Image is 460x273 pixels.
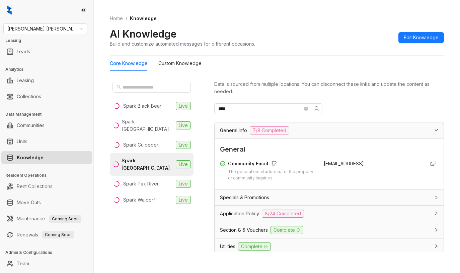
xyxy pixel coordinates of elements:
[117,85,121,90] span: search
[176,121,191,129] span: Live
[176,102,191,110] span: Live
[17,228,74,241] a: RenewalsComing Soon
[214,80,444,95] div: Data is sourced from multiple locations. You can disconnect these links and update the content as...
[220,226,268,234] span: Section 8 & Vouchers
[5,66,93,72] h3: Analytics
[324,161,364,166] span: [EMAIL_ADDRESS]
[176,141,191,149] span: Live
[17,45,30,58] a: Leads
[123,196,155,204] div: Spark Waldorf
[1,135,92,148] li: Units
[42,231,74,238] span: Coming Soon
[5,250,93,256] h3: Admin & Configurations
[176,196,191,204] span: Live
[17,119,45,132] a: Communities
[17,135,27,148] a: Units
[126,15,127,22] li: /
[17,180,53,193] a: Rent Collections
[1,180,92,193] li: Rent Collections
[1,119,92,132] li: Communities
[123,141,158,149] div: Spark Culpeper
[220,144,438,155] span: General
[1,74,92,87] li: Leasing
[215,238,444,255] div: UtilitiesComplete
[176,180,191,188] span: Live
[271,226,303,234] span: Complete
[215,122,444,139] div: General Info7/8 Completed
[110,60,148,67] div: Core Knowledge
[17,196,41,209] a: Move Outs
[108,15,124,22] a: Home
[304,107,308,111] span: close-circle
[7,24,83,34] span: Gates Hudson
[434,128,438,132] span: expanded
[1,151,92,164] li: Knowledge
[1,212,92,225] li: Maintenance
[110,28,176,40] h2: AI Knowledge
[228,160,316,169] div: Community Email
[5,38,93,44] h3: Leasing
[215,222,444,238] div: Section 8 & VouchersComplete
[314,106,320,111] span: search
[130,15,157,21] span: Knowledge
[123,102,161,110] div: Spark Black Bear
[7,5,12,15] img: logo
[228,169,316,181] div: The general email address for the property or community inquiries.
[17,151,44,164] a: Knowledge
[1,228,92,241] li: Renewals
[5,111,93,117] h3: Data Management
[110,40,255,47] div: Build and customize automated messages for different occasions.
[5,172,93,178] h3: Resident Operations
[215,206,444,222] div: Application Policy8/24 Completed
[220,210,259,217] span: Application Policy
[220,127,247,134] span: General Info
[434,196,438,200] span: collapsed
[49,215,81,223] span: Coming Soon
[1,45,92,58] li: Leads
[434,211,438,215] span: collapsed
[17,90,41,103] a: Collections
[176,160,191,168] span: Live
[123,180,159,187] div: Spark Pax River
[220,243,235,250] span: Utilities
[220,194,269,201] span: Specials & Promotions
[404,34,439,41] span: Edit Knowledge
[262,210,304,218] span: 8/24 Completed
[238,242,271,251] span: Complete
[158,60,202,67] div: Custom Knowledge
[122,118,173,133] div: Spark [GEOGRAPHIC_DATA]
[17,74,34,87] a: Leasing
[250,126,289,134] span: 7/8 Completed
[122,157,173,172] div: Spark [GEOGRAPHIC_DATA]
[1,257,92,270] li: Team
[1,90,92,103] li: Collections
[434,228,438,232] span: collapsed
[17,257,29,270] a: Team
[215,190,444,205] div: Specials & Promotions
[1,196,92,209] li: Move Outs
[398,32,444,43] button: Edit Knowledge
[434,244,438,248] span: collapsed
